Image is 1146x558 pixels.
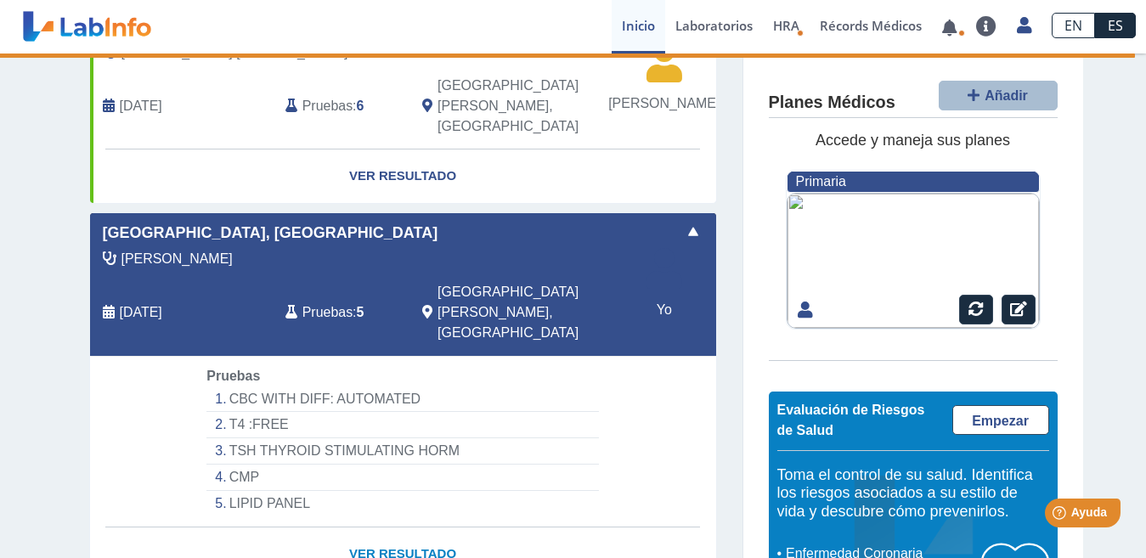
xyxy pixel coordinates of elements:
span: 2023-01-03 [120,96,162,116]
a: Ver Resultado [90,149,716,203]
span: Evaluación de Riesgos de Salud [777,403,925,437]
h5: Toma el control de su salud. Identifica los riesgos asociados a su estilo de vida y descubre cómo... [777,466,1049,521]
span: Alegre, Manuel [121,249,233,269]
span: San Juan, PR [438,76,625,137]
span: 2025-09-18 [120,302,162,323]
iframe: Help widget launcher [995,492,1127,539]
span: Empezar [972,414,1029,428]
li: CBC WITH DIFF: AUTOMATED [206,386,598,413]
div: : [273,76,409,137]
a: ES [1095,13,1136,38]
li: LIPID PANEL [206,491,598,516]
span: Añadir [985,88,1028,103]
h4: Planes Médicos [769,93,895,113]
span: Primaria [796,174,846,189]
a: EN [1052,13,1095,38]
div: : [273,282,409,343]
span: San Juan, PR [438,282,625,343]
span: Accede y maneja sus planes [816,132,1010,149]
button: Añadir [939,81,1058,110]
a: Empezar [952,405,1049,435]
b: 5 [357,305,364,319]
span: Pruebas [206,369,260,383]
b: 6 [357,99,364,113]
span: [GEOGRAPHIC_DATA], [GEOGRAPHIC_DATA] [103,222,438,245]
span: HRA [773,17,799,34]
li: TSH THYROID STIMULATING HORM [206,438,598,465]
li: T4 :FREE [206,412,598,438]
span: Yo [636,300,692,320]
span: Pruebas [302,96,353,116]
span: [PERSON_NAME] [608,93,720,114]
span: Pruebas [302,302,353,323]
li: CMP [206,465,598,491]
